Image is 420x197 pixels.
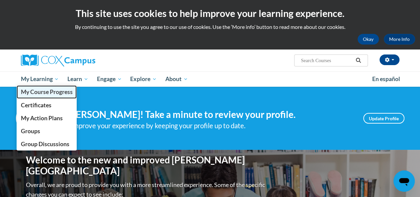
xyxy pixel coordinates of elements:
button: Search [353,56,363,64]
a: My Learning [17,71,63,87]
span: My Course Progress [21,88,72,95]
a: Cox Campus [21,54,140,66]
img: Profile Image [16,103,46,133]
h4: Hi [PERSON_NAME]! Take a minute to review your profile. [56,109,353,120]
a: Groups [17,125,77,138]
a: My Course Progress [17,85,77,98]
h1: Welcome to the new and improved [PERSON_NAME][GEOGRAPHIC_DATA] [26,154,267,177]
span: Groups [21,128,40,135]
span: Group Discussions [21,141,69,148]
span: Engage [97,75,122,83]
a: Engage [93,71,126,87]
a: More Info [384,34,415,45]
span: Learn [67,75,88,83]
input: Search Courses [300,56,353,64]
a: About [161,71,192,87]
span: My Action Plans [21,115,62,122]
a: En español [368,72,404,86]
button: Account Settings [379,54,399,65]
p: By continuing to use the site you agree to our use of cookies. Use the ‘More info’ button to read... [5,23,415,31]
h2: This site uses cookies to help improve your learning experience. [5,7,415,20]
a: Certificates [17,99,77,112]
div: Main menu [16,71,404,87]
a: Update Profile [363,113,404,124]
span: En español [372,75,400,82]
a: Explore [126,71,161,87]
span: About [165,75,188,83]
a: My Action Plans [17,112,77,125]
span: Explore [130,75,157,83]
a: Learn [63,71,93,87]
div: Help improve your experience by keeping your profile up to date. [56,120,353,131]
a: Group Discussions [17,138,77,150]
span: My Learning [21,75,59,83]
iframe: Button to launch messaging window [393,170,415,192]
span: Certificates [21,102,51,109]
img: Cox Campus [21,54,95,66]
button: Okay [358,34,379,45]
